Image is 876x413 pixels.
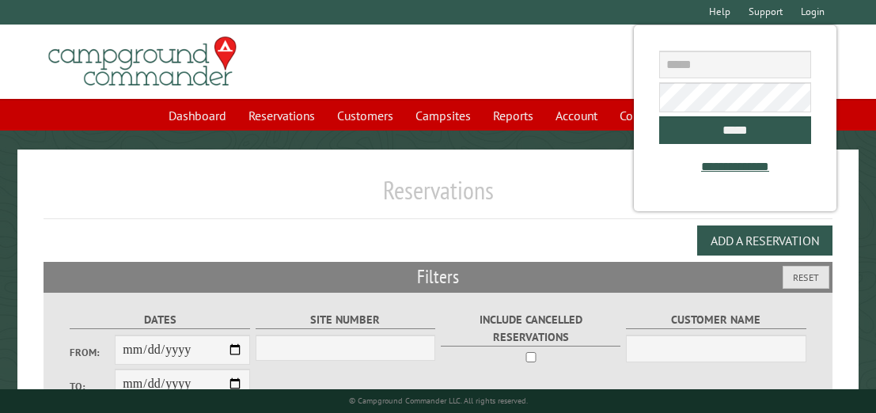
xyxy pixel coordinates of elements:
[239,100,324,131] a: Reservations
[44,262,832,292] h2: Filters
[159,100,236,131] a: Dashboard
[44,175,832,218] h1: Reservations
[70,311,250,329] label: Dates
[546,100,607,131] a: Account
[441,311,621,346] label: Include Cancelled Reservations
[626,311,806,329] label: Customer Name
[484,100,543,131] a: Reports
[256,311,436,329] label: Site Number
[349,396,528,406] small: © Campground Commander LLC. All rights reserved.
[44,31,241,93] img: Campground Commander
[697,225,832,256] button: Add a Reservation
[328,100,403,131] a: Customers
[406,100,480,131] a: Campsites
[70,379,115,394] label: To:
[783,266,829,289] button: Reset
[610,100,717,131] a: Communications
[70,345,115,360] label: From:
